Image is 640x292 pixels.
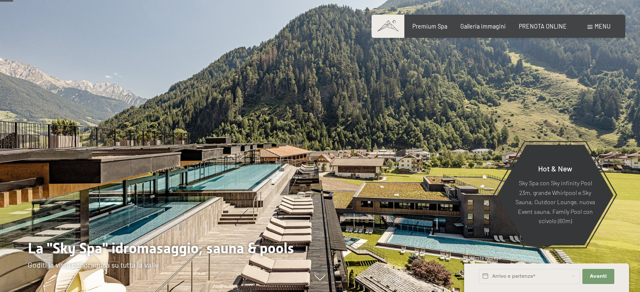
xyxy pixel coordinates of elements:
span: Menu [595,23,611,30]
p: Sky Spa con Sky infinity Pool 23m, grande Whirlpool e Sky Sauna, Outdoor Lounge, nuova Event saun... [515,179,595,226]
a: PRENOTA ONLINE [519,23,567,30]
a: Premium Spa [412,23,447,30]
a: Hot & New Sky Spa con Sky infinity Pool 23m, grande Whirlpool e Sky Sauna, Outdoor Lounge, nuova ... [497,144,614,246]
button: Avanti [582,269,614,284]
span: Avanti [590,273,607,280]
span: Richiesta express [464,255,501,260]
a: Galleria immagini [460,23,506,30]
span: Hot & New [538,164,572,173]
